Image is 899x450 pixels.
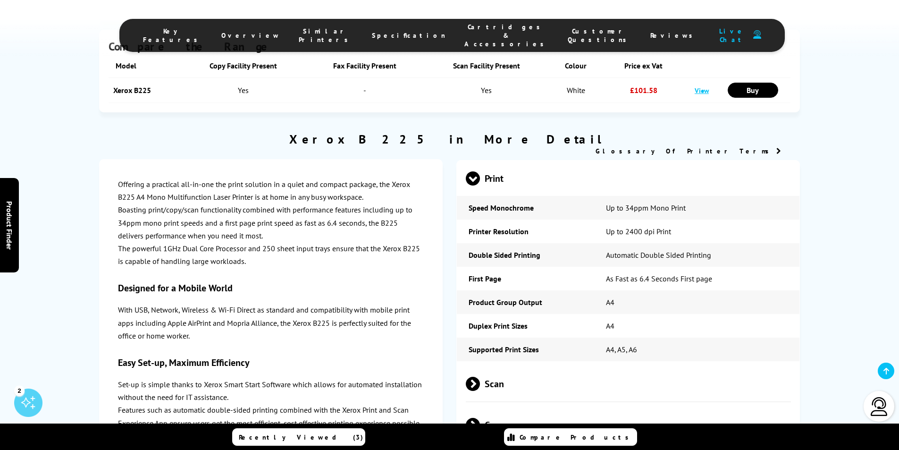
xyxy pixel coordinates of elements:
[143,27,202,44] span: Key Features
[457,314,594,338] td: Duplex Print Sizes
[594,243,800,267] td: Automatic Double Sided Printing
[650,31,697,40] span: Reviews
[695,86,709,95] a: View
[466,407,791,442] span: Copy
[594,314,800,338] td: A4
[118,404,424,429] p: Features such as automatic double-sided printing combined with the Xerox Print and Scan Experienc...
[118,378,424,404] p: Set-up is simple thanks to Xerox Smart Start Software which allows for automated installation wit...
[457,196,594,220] td: Speed Monochrome
[99,131,800,147] h2: Xerox B225 in More Detail
[457,290,594,314] td: Product Group Output
[464,23,549,48] span: Cartridges & Accessories
[594,220,800,243] td: Up to 2400 dpi Print
[299,27,353,44] span: Similar Printers
[118,204,424,242] p: Boasting print/copy/scan functionality combined with performance features including up to 34ppm m...
[594,290,800,314] td: A4
[424,78,548,103] td: Yes
[604,54,684,78] th: Price ex Vat
[466,161,791,196] span: Print
[548,78,603,103] td: White
[716,27,748,44] span: Live Chat
[181,78,306,103] td: Yes
[239,433,363,442] span: Recently Viewed (3)
[870,397,889,416] img: user-headset-light.svg
[594,338,800,361] td: A4, A5, A6
[594,267,800,290] td: As Fast as 6.4 Seconds First page
[457,338,594,361] td: Supported Print Sizes
[604,78,684,103] td: £101.58
[457,267,594,290] td: First Page
[118,357,424,369] h3: Easy Set-up, Maximum Efficiency
[457,220,594,243] td: Printer Resolution
[5,201,14,249] span: Product Finder
[306,54,424,78] th: Fax Facility Present
[728,83,778,98] a: Buy
[466,366,791,401] span: Scan
[14,385,25,396] div: 2
[596,147,781,155] a: Glossary Of Printer Terms
[306,78,424,103] td: -
[568,27,631,44] span: Customer Questions
[424,54,548,78] th: Scan Facility Present
[594,196,800,220] td: Up to 34ppm Mono Print
[232,428,365,446] a: Recently Viewed (3)
[181,54,306,78] th: Copy Facility Present
[109,54,181,78] th: Model
[504,428,637,446] a: Compare Products
[118,282,424,294] h3: Designed for a Mobile World
[753,30,761,39] img: user-headset-duotone.svg
[457,243,594,267] td: Double Sided Printing
[118,178,424,204] p: Offering a practical all-in-one the print solution in a quiet and compact package, the Xerox B225...
[221,31,280,40] span: Overview
[520,433,634,442] span: Compare Products
[113,85,151,95] a: Xerox B225
[548,54,603,78] th: Colour
[118,242,424,268] p: The powerful 1GHz Dual Core Processor and 250 sheet input trays ensure that the Xerox B225 is cap...
[372,31,445,40] span: Specification
[118,304,424,342] p: With USB, Network, Wireless & Wi-Fi Direct as standard and compatibility with mobile print apps i...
